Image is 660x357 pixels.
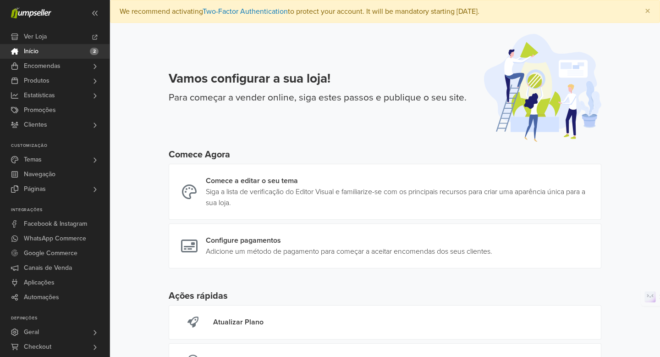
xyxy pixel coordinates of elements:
p: Definições [11,316,110,321]
p: Para começar a vender online, siga estes passos e publique o seu site. [169,90,467,105]
a: Two-Factor Authentication [203,7,288,16]
span: Google Commerce [24,246,77,261]
h3: Vamos configurar a sua loja! [169,71,467,87]
p: Customização [11,143,110,149]
span: Início [24,44,38,59]
span: Navegação [24,167,55,182]
span: Clientes [24,117,47,132]
span: Promoções [24,103,56,117]
span: WhatsApp Commerce [24,231,86,246]
a: Atualizar Plano [169,305,601,340]
span: Geral [24,325,39,340]
span: Encomendas [24,59,60,73]
span: × [645,5,650,18]
span: Temas [24,152,42,167]
span: Canais de Venda [24,261,72,275]
img: onboarding-illustration-afe561586f57c9d3ab25.svg [484,34,601,142]
button: Close [636,0,660,22]
h5: Comece Agora [169,149,601,160]
span: Checkout [24,340,51,354]
span: Aplicações [24,275,55,290]
span: 2 [90,48,99,55]
span: Produtos [24,73,49,88]
div: Atualizar Plano [213,317,264,328]
span: Estatísticas [24,88,55,103]
h5: Ações rápidas [169,290,601,301]
span: Automações [24,290,59,305]
span: Ver Loja [24,29,47,44]
p: Integrações [11,207,110,213]
span: Páginas [24,182,46,196]
span: Facebook & Instagram [24,217,87,231]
